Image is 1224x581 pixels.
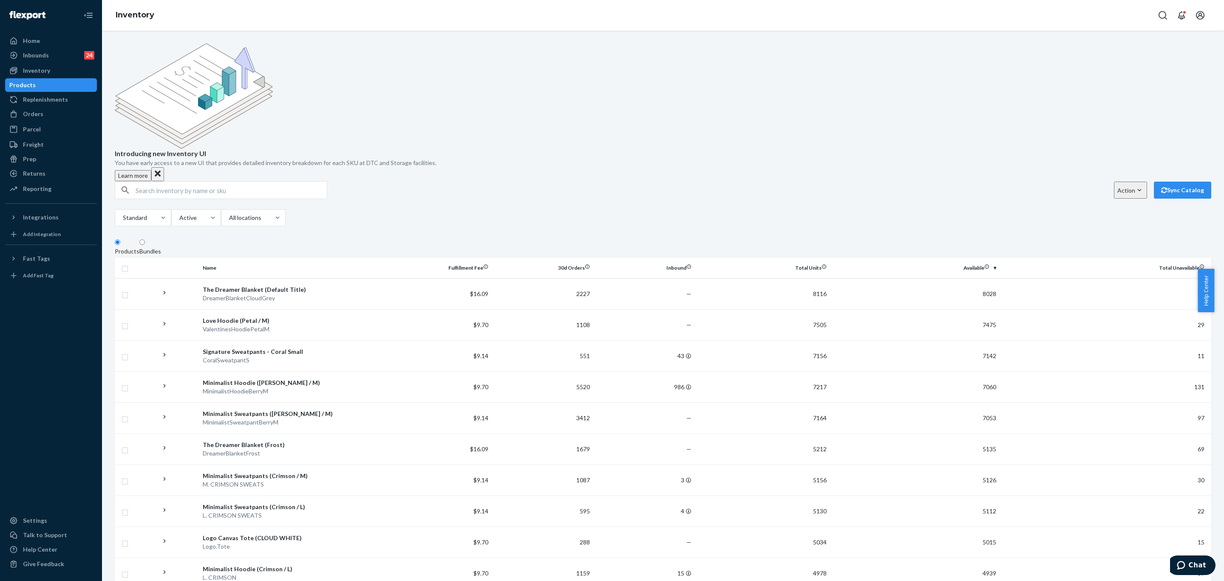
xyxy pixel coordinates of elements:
span: 7475 [983,321,996,328]
div: Fast Tags [23,254,50,263]
div: CoralSweatpantS [203,356,386,365]
a: Orders [5,107,97,121]
button: Fast Tags [5,252,97,265]
span: 5034 [813,538,827,546]
span: 29 [1198,321,1204,328]
span: $9.14 [473,352,488,359]
td: 551 [492,340,593,371]
td: 1679 [492,433,593,464]
button: Sync Catalog [1154,182,1211,199]
span: — [686,414,691,422]
div: DreamerBlanketCloudGrey [203,294,386,302]
span: 7164 [813,414,827,422]
span: 11 [1198,352,1204,359]
p: You have early access to a new UI that provides detailed inventory breakdown for each SKU at DTC ... [115,159,1211,167]
div: Action [1117,186,1144,195]
td: 3 [593,464,695,496]
img: new-reports-banner-icon.82668bd98b6a51aee86340f2a7b77ae3.png [115,43,273,149]
span: 7217 [813,383,827,390]
span: 4978 [813,570,827,577]
div: M. CRIMSON SWEATS [203,480,386,489]
button: Open Search Box [1154,7,1171,24]
a: Add Fast Tag [5,269,97,282]
span: 7060 [983,383,996,390]
span: 7142 [983,352,996,359]
span: $9.14 [473,414,488,422]
div: Parcel [23,125,41,134]
button: Integrations [5,211,97,224]
input: Bundles [139,239,145,245]
div: Add Fast Tag [23,272,54,279]
div: The Dreamer Blanket (Frost) [203,441,386,449]
span: $9.70 [473,321,488,328]
div: Freight [23,140,44,149]
span: 5130 [813,507,827,515]
div: Logo.Tote [203,542,386,551]
span: 5212 [813,445,827,453]
span: 30 [1198,476,1204,484]
td: 43 [593,340,695,371]
span: 7505 [813,321,827,328]
div: Standard [123,214,146,222]
div: Logo Canvas Tote (CLOUD WHITE) [203,534,386,542]
div: Bundles [139,247,161,256]
a: Add Integration [5,228,97,241]
p: Introducing new Inventory UI [115,149,1211,159]
button: Talk to Support [5,528,97,542]
th: Inbound [593,258,695,278]
div: MinimalistHoodieBerryM [203,387,386,396]
div: Inventory [23,66,50,75]
button: Open account menu [1192,7,1209,24]
th: Name [199,258,390,278]
div: Minimalist Sweatpants (Crimson / M) [203,472,386,480]
div: Home [23,37,40,45]
td: 5520 [492,371,593,402]
div: Integrations [23,213,59,222]
span: 22 [1198,507,1204,515]
a: Settings [5,514,97,527]
span: 5015 [983,538,996,546]
span: $16.09 [470,445,488,453]
td: 986 [593,371,695,402]
span: 5126 [983,476,996,484]
a: Inbounds24 [5,48,97,62]
button: Give Feedback [5,557,97,571]
a: Parcel [5,122,97,136]
div: Help Center [23,545,57,554]
span: — [686,445,691,453]
span: 97 [1198,414,1204,422]
div: Minimalist Hoodie (Crimson / L) [203,565,386,573]
input: All locations [261,214,262,222]
button: Help Center [1198,269,1214,312]
img: Flexport logo [9,11,45,20]
div: ValentinesHoodiePetalM [203,325,386,333]
span: 8028 [983,290,996,297]
span: $9.70 [473,570,488,577]
td: 1087 [492,464,593,496]
div: Replenishments [23,95,68,104]
span: $9.70 [473,383,488,390]
div: Active [179,214,196,222]
a: Returns [5,167,97,180]
td: 2227 [492,278,593,309]
th: Total Unavailable [1000,258,1211,278]
div: Love Hoodie (Petal / M) [203,316,386,325]
a: Products [5,78,97,92]
span: — [686,290,691,297]
span: $9.70 [473,538,488,546]
td: 1108 [492,309,593,340]
div: Products [9,81,36,89]
iframe: Opens a widget where you can chat to one of our agents [1170,555,1215,577]
td: 595 [492,496,593,527]
span: — [686,538,691,546]
span: $9.14 [473,507,488,515]
td: 4 [593,496,695,527]
div: Give Feedback [23,560,64,568]
th: Available [830,258,999,278]
div: Products [115,247,139,256]
span: 8116 [813,290,827,297]
a: Inventory [116,10,154,20]
span: 131 [1194,383,1204,390]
